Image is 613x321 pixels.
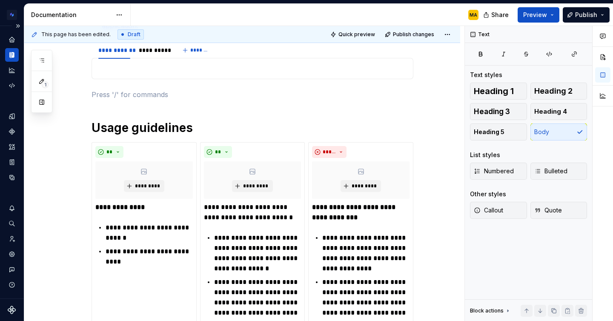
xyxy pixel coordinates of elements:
a: Invite team [5,232,19,246]
a: Components [5,125,19,138]
button: Numbered [470,163,527,180]
button: Notifications [5,201,19,215]
a: Home [5,33,19,46]
span: Share [491,11,509,19]
span: Heading 4 [534,107,567,116]
button: Heading 5 [470,123,527,140]
span: Quote [534,206,562,215]
div: Text styles [470,71,502,79]
button: Callout [470,202,527,219]
div: Documentation [31,11,112,19]
span: Publish [575,11,597,19]
div: List styles [470,151,500,159]
span: Heading 5 [474,128,504,136]
div: Block actions [470,307,504,314]
span: Heading 1 [474,87,514,95]
button: Publish changes [382,29,438,40]
button: Publish [563,7,610,23]
button: Bulleted [530,163,587,180]
button: Heading 2 [530,83,587,100]
button: Search ⌘K [5,217,19,230]
span: Bulleted [534,167,567,175]
a: Data sources [5,171,19,184]
span: Callout [474,206,503,215]
span: Quick preview [338,31,375,38]
span: Numbered [474,167,514,175]
a: Assets [5,140,19,154]
span: Heading 3 [474,107,510,116]
div: Block actions [470,305,511,317]
span: Heading 2 [534,87,573,95]
span: This page has been edited. [41,31,111,38]
span: Draft [128,31,140,38]
section-item: Filled icons [97,63,408,74]
svg: Supernova Logo [8,306,16,314]
button: Share [479,7,514,23]
div: MA [470,11,477,18]
span: Preview [523,11,547,19]
h1: Usage guidelines [92,120,413,135]
a: Storybook stories [5,155,19,169]
a: Code automation [5,79,19,92]
button: Preview [518,7,559,23]
img: d4286e81-bf2d-465c-b469-1298f2b8eabd.png [7,10,17,20]
a: Design tokens [5,109,19,123]
button: Quote [530,202,587,219]
span: Publish changes [393,31,434,38]
a: Documentation [5,48,19,62]
span: 1 [42,81,49,88]
div: Other styles [470,190,506,198]
a: Settings [5,247,19,261]
button: Contact support [5,263,19,276]
button: Quick preview [328,29,379,40]
button: Heading 4 [530,103,587,120]
button: Expand sidebar [12,20,24,32]
button: Heading 3 [470,103,527,120]
button: Heading 1 [470,83,527,100]
a: Analytics [5,63,19,77]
